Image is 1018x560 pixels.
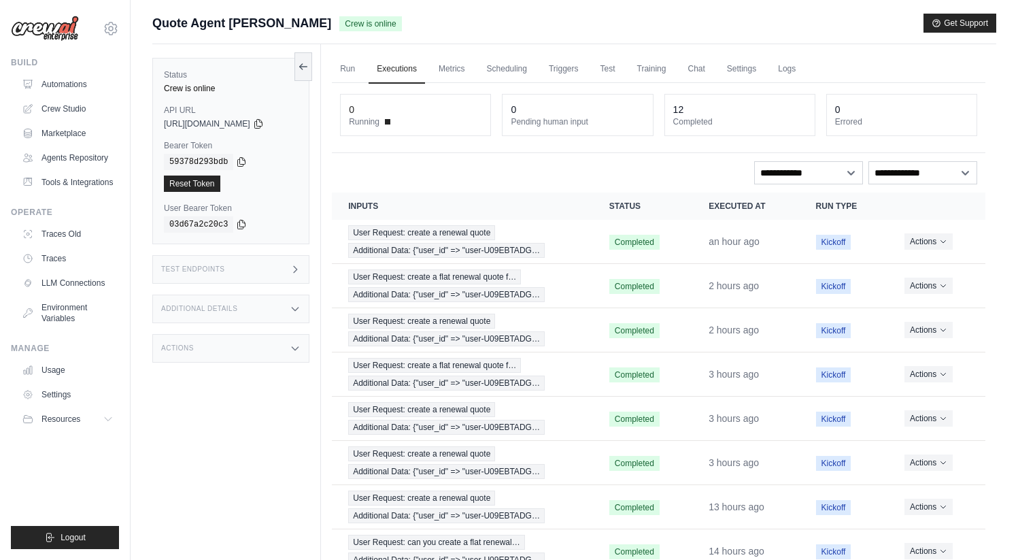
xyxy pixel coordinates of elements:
[709,369,759,380] time: September 23, 2025 at 10:07 PDT
[16,73,119,95] a: Automations
[592,55,624,84] a: Test
[16,147,119,169] a: Agents Repository
[11,57,119,68] div: Build
[800,193,888,220] th: Run Type
[923,14,996,33] button: Get Support
[904,499,953,515] button: Actions for execution
[11,16,79,42] img: Logo
[16,272,119,294] a: LLM Connections
[904,455,953,471] button: Actions for execution
[904,410,953,427] button: Actions for execution
[348,535,524,550] span: User Request: can you create a flat renewal…
[339,16,401,31] span: Crew is online
[816,235,851,250] span: Kickoff
[816,500,851,515] span: Kickoff
[348,402,495,417] span: User Request: create a renewal quote
[11,526,119,549] button: Logout
[709,325,759,335] time: September 23, 2025 at 10:36 PDT
[709,457,759,468] time: September 23, 2025 at 09:58 PDT
[609,500,660,515] span: Completed
[164,105,298,116] label: API URL
[16,297,119,329] a: Environment Variables
[816,323,851,338] span: Kickoff
[816,456,851,471] span: Kickoff
[541,55,587,84] a: Triggers
[161,344,194,352] h3: Actions
[816,367,851,382] span: Kickoff
[709,236,760,247] time: September 23, 2025 at 11:42 PDT
[511,116,644,127] dt: Pending human input
[164,69,298,80] label: Status
[11,343,119,354] div: Manage
[348,243,545,258] span: Additional Data: {"user_id" => "user-U09EBTADG…
[161,265,225,274] h3: Test Endpoints
[348,358,521,373] span: User Request: create a flat renewal quote f…
[16,171,119,193] a: Tools & Integrations
[709,280,759,291] time: September 23, 2025 at 10:39 PDT
[61,532,86,543] span: Logout
[348,314,495,329] span: User Request: create a renewal quote
[16,359,119,381] a: Usage
[152,14,331,33] span: Quote Agent [PERSON_NAME]
[164,176,220,192] a: Reset Token
[348,446,577,479] a: View execution details for User Request
[348,287,545,302] span: Additional Data: {"user_id" => "user-U09EBTADG…
[164,216,233,233] code: 03d67a2c20c3
[609,456,660,471] span: Completed
[348,225,495,240] span: User Request: create a renewal quote
[16,384,119,406] a: Settings
[16,408,119,430] button: Resources
[511,103,516,116] div: 0
[904,233,953,250] button: Actions for execution
[332,55,363,84] a: Run
[161,305,237,313] h3: Additional Details
[692,193,799,220] th: Executed at
[709,501,764,512] time: September 22, 2025 at 23:39 PDT
[16,122,119,144] a: Marketplace
[164,203,298,214] label: User Bearer Token
[348,491,577,523] a: View execution details for User Request
[673,103,684,116] div: 12
[609,323,660,338] span: Completed
[16,98,119,120] a: Crew Studio
[835,103,841,116] div: 0
[629,55,675,84] a: Training
[770,55,804,84] a: Logs
[609,544,660,559] span: Completed
[348,376,545,391] span: Additional Data: {"user_id" => "user-U09EBTADG…
[593,193,692,220] th: Status
[348,402,577,435] a: View execution details for User Request
[164,118,250,129] span: [URL][DOMAIN_NAME]
[349,103,354,116] div: 0
[164,83,298,94] div: Crew is online
[719,55,764,84] a: Settings
[348,331,545,346] span: Additional Data: {"user_id" => "user-U09EBTADG…
[430,55,473,84] a: Metrics
[609,412,660,427] span: Completed
[479,55,535,84] a: Scheduling
[904,278,953,294] button: Actions for execution
[348,269,521,284] span: User Request: create a flat renewal quote f…
[164,154,233,170] code: 59378d293bdb
[709,413,759,424] time: September 23, 2025 at 10:04 PDT
[369,55,425,84] a: Executions
[16,223,119,245] a: Traces Old
[11,207,119,218] div: Operate
[835,116,968,127] dt: Errored
[348,269,577,302] a: View execution details for User Request
[679,55,713,84] a: Chat
[41,414,80,425] span: Resources
[164,140,298,151] label: Bearer Token
[348,446,495,461] span: User Request: create a renewal quote
[904,322,953,338] button: Actions for execution
[348,225,577,258] a: View execution details for User Request
[904,543,953,559] button: Actions for execution
[348,358,577,391] a: View execution details for User Request
[349,116,379,127] span: Running
[904,366,953,382] button: Actions for execution
[348,491,495,506] span: User Request: create a renewal quote
[348,464,545,479] span: Additional Data: {"user_id" => "user-U09EBTADG…
[348,314,577,346] a: View execution details for User Request
[816,412,851,427] span: Kickoff
[709,546,764,557] time: September 22, 2025 at 23:05 PDT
